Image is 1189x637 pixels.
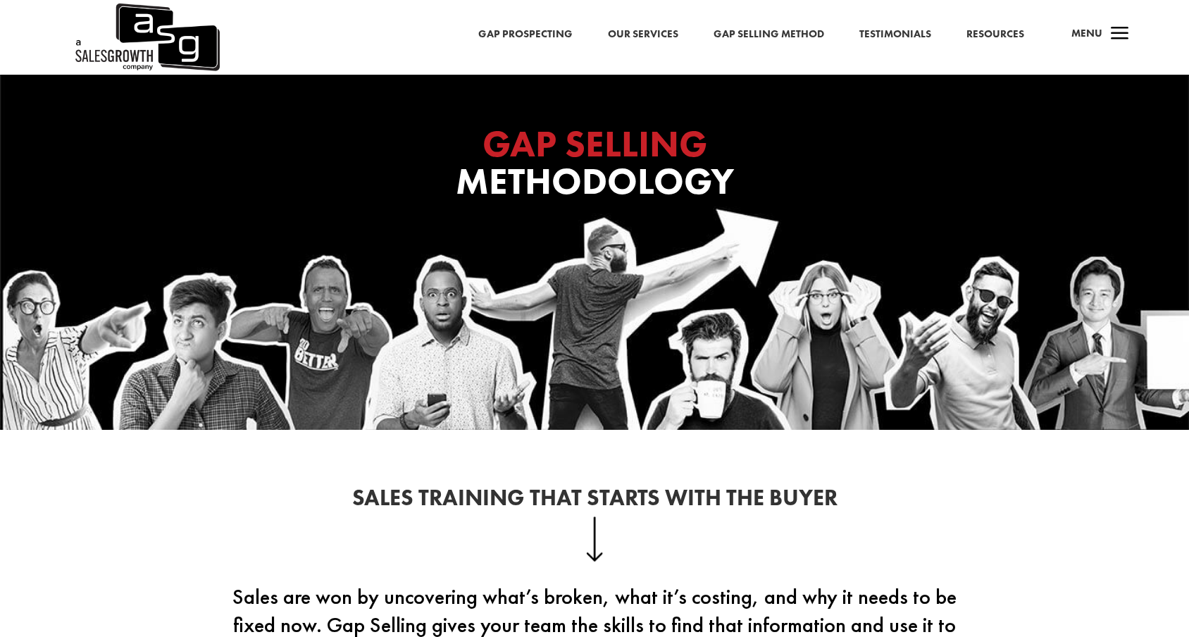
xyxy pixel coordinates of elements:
h2: Sales Training That Starts With the Buyer [214,487,975,517]
a: Resources [966,25,1024,44]
a: Gap Selling Method [714,25,824,44]
a: Gap Prospecting [478,25,573,44]
a: Testimonials [859,25,931,44]
img: down-arrow [586,517,604,562]
a: Our Services [608,25,678,44]
span: Menu [1071,26,1102,40]
span: GAP SELLING [483,120,707,168]
h1: Methodology [313,125,876,207]
span: a [1106,20,1134,49]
